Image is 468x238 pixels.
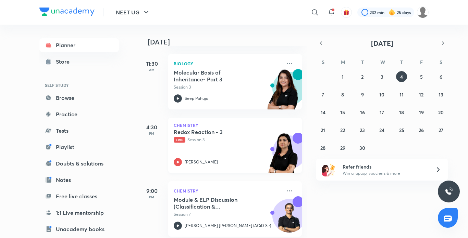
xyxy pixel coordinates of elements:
abbr: Sunday [322,59,324,65]
p: Session 3 [174,137,281,143]
button: September 15, 2025 [337,107,348,118]
abbr: September 3, 2025 [381,74,383,80]
h4: [DATE] [148,38,309,46]
span: [DATE] [371,39,393,48]
button: September 29, 2025 [337,142,348,153]
abbr: September 21, 2025 [321,127,325,133]
p: Chemistry [174,123,296,127]
abbr: September 10, 2025 [379,91,384,98]
button: September 14, 2025 [318,107,329,118]
p: Biology [174,59,281,68]
button: September 9, 2025 [357,89,368,100]
abbr: September 15, 2025 [340,109,345,116]
img: streak [389,9,395,16]
p: Win a laptop, vouchers & more [343,170,427,176]
button: September 26, 2025 [416,124,427,135]
abbr: September 5, 2025 [420,74,423,80]
button: September 11, 2025 [396,89,407,100]
button: September 18, 2025 [396,107,407,118]
p: Session 3 [174,84,281,90]
abbr: Saturday [440,59,442,65]
h6: SELF STUDY [39,79,119,91]
button: [DATE] [326,38,438,48]
abbr: September 18, 2025 [399,109,404,116]
abbr: September 29, 2025 [340,145,345,151]
abbr: September 7, 2025 [322,91,324,98]
button: September 25, 2025 [396,124,407,135]
h5: Module & ELP Discussion (Classification & Nomenclature, IUPAC) [174,196,259,210]
button: September 1, 2025 [337,71,348,82]
abbr: September 26, 2025 [419,127,424,133]
img: unacademy [264,69,302,116]
button: September 13, 2025 [435,89,446,100]
button: September 6, 2025 [435,71,446,82]
button: September 10, 2025 [377,89,387,100]
button: September 28, 2025 [318,142,329,153]
button: NEET UG [112,5,155,19]
abbr: September 17, 2025 [380,109,384,116]
a: Practice [39,107,119,121]
abbr: September 12, 2025 [419,91,423,98]
p: [PERSON_NAME] [PERSON_NAME] (ACiD Sir) [185,223,271,229]
abbr: September 6, 2025 [440,74,442,80]
button: September 4, 2025 [396,71,407,82]
a: Playlist [39,140,119,154]
abbr: Friday [420,59,423,65]
h6: Refer friends [343,163,427,170]
img: Avatar [273,203,306,236]
abbr: September 1, 2025 [342,74,344,80]
button: September 8, 2025 [337,89,348,100]
div: Store [56,57,74,66]
h5: Redox Reaction - 3 [174,129,259,135]
img: referral [322,163,335,176]
abbr: September 20, 2025 [438,109,444,116]
button: avatar [341,7,352,18]
img: avatar [343,9,349,15]
button: September 19, 2025 [416,107,427,118]
img: Barsha Singh [417,6,429,18]
abbr: September 25, 2025 [399,127,404,133]
a: Company Logo [39,8,95,17]
abbr: September 27, 2025 [439,127,443,133]
abbr: September 4, 2025 [400,74,403,80]
h5: 11:30 [138,59,165,68]
button: September 21, 2025 [318,124,329,135]
abbr: September 30, 2025 [359,145,365,151]
a: Planner [39,38,119,52]
a: 1:1 Live mentorship [39,206,119,220]
img: unacademy [264,133,302,180]
abbr: Tuesday [361,59,364,65]
abbr: Monday [341,59,345,65]
abbr: September 8, 2025 [341,91,344,98]
button: September 20, 2025 [435,107,446,118]
button: September 23, 2025 [357,124,368,135]
abbr: September 19, 2025 [419,109,424,116]
p: AM [138,68,165,72]
button: September 5, 2025 [416,71,427,82]
button: September 7, 2025 [318,89,329,100]
abbr: September 2, 2025 [361,74,364,80]
p: PM [138,195,165,199]
button: September 3, 2025 [377,71,387,82]
abbr: September 23, 2025 [360,127,365,133]
button: September 30, 2025 [357,142,368,153]
a: Notes [39,173,119,187]
abbr: Wednesday [380,59,385,65]
abbr: September 24, 2025 [379,127,384,133]
a: Free live classes [39,189,119,203]
abbr: September 14, 2025 [321,109,325,116]
abbr: September 28, 2025 [320,145,325,151]
button: September 27, 2025 [435,124,446,135]
p: Chemistry [174,187,281,195]
h5: Molecular Basis of Inheritance- Part 3 [174,69,259,83]
button: September 16, 2025 [357,107,368,118]
abbr: Thursday [400,59,403,65]
span: Live [174,137,185,143]
abbr: September 16, 2025 [360,109,365,116]
abbr: September 9, 2025 [361,91,364,98]
img: ttu [445,187,453,196]
a: Store [39,55,119,68]
img: Company Logo [39,8,95,16]
abbr: September 13, 2025 [439,91,443,98]
h5: 4:30 [138,123,165,131]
